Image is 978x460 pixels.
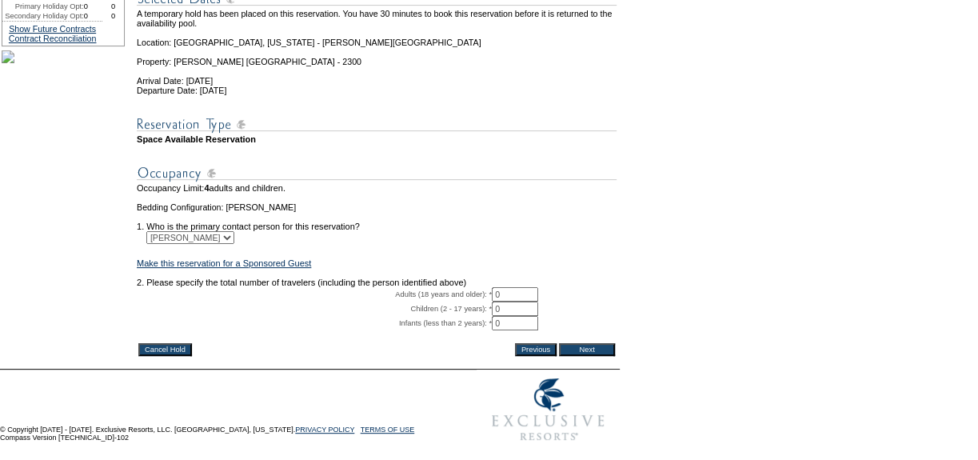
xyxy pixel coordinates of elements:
[477,370,620,450] img: Exclusive Resorts
[137,134,617,144] td: Space Available Reservation
[361,426,415,434] a: TERMS OF USE
[137,28,617,47] td: Location: [GEOGRAPHIC_DATA], [US_STATE] - [PERSON_NAME][GEOGRAPHIC_DATA]
[102,2,124,11] td: 0
[137,86,617,95] td: Departure Date: [DATE]
[137,9,617,28] td: A temporary hold has been placed on this reservation. You have 30 minutes to book this reservatio...
[559,343,615,356] input: Next
[9,24,96,34] a: Show Future Contracts
[2,2,84,11] td: Primary Holiday Opt:
[137,114,617,134] img: subTtlResType.gif
[137,202,617,212] td: Bedding Configuration: [PERSON_NAME]
[137,212,617,231] td: 1. Who is the primary contact person for this reservation?
[295,426,354,434] a: PRIVACY POLICY
[137,66,617,86] td: Arrival Date: [DATE]
[2,50,14,63] img: Kiawah_dest1_flower_test.jpg
[138,343,192,356] input: Cancel Hold
[137,183,617,193] td: Occupancy Limit: adults and children.
[84,11,103,21] td: 0
[84,2,103,11] td: 0
[515,343,557,356] input: Previous
[137,316,492,330] td: Infants (less than 2 years): *
[137,258,311,268] a: Make this reservation for a Sponsored Guest
[2,11,84,21] td: Secondary Holiday Opt:
[204,183,209,193] span: 4
[137,302,492,316] td: Children (2 - 17 years): *
[9,34,97,43] a: Contract Reconciliation
[137,47,617,66] td: Property: [PERSON_NAME] [GEOGRAPHIC_DATA] - 2300
[137,163,617,183] img: subTtlOccupancy.gif
[137,287,492,302] td: Adults (18 years and older): *
[102,11,124,21] td: 0
[137,278,617,287] td: 2. Please specify the total number of travelers (including the person identified above)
